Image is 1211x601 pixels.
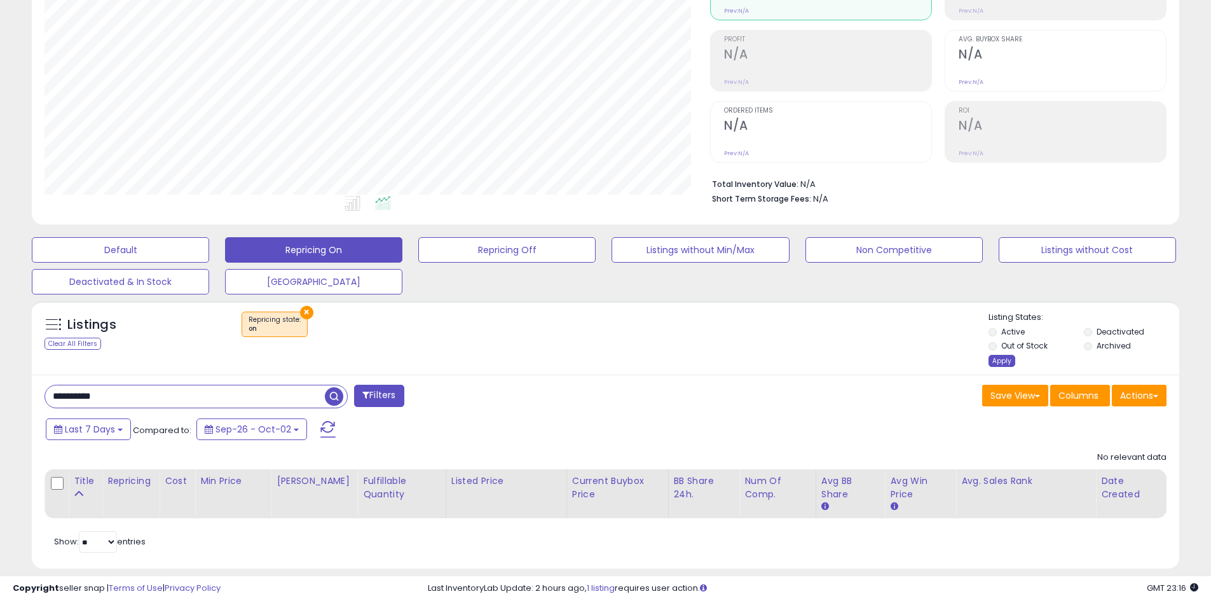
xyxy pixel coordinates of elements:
[712,193,811,204] b: Short Term Storage Fees:
[982,385,1048,406] button: Save View
[13,582,59,594] strong: Copyright
[805,237,983,263] button: Non Competitive
[724,149,749,157] small: Prev: N/A
[724,118,931,135] h2: N/A
[67,316,116,334] h5: Listings
[13,583,221,595] div: seller snap | |
[249,324,301,333] div: on
[1050,385,1110,406] button: Columns
[813,193,828,205] span: N/A
[225,269,402,294] button: [GEOGRAPHIC_DATA]
[959,36,1166,43] span: Avg. Buybox Share
[216,423,291,436] span: Sep-26 - Oct-02
[821,501,829,513] small: Avg BB Share.
[249,315,301,334] span: Repricing state :
[989,312,1179,324] p: Listing States:
[46,418,131,440] button: Last 7 Days
[999,237,1176,263] button: Listings without Cost
[890,501,898,513] small: Avg Win Price.
[1097,326,1144,337] label: Deactivated
[1001,326,1025,337] label: Active
[989,355,1015,367] div: Apply
[724,78,749,86] small: Prev: N/A
[712,179,798,190] b: Total Inventory Value:
[44,338,101,350] div: Clear All Filters
[354,385,404,407] button: Filters
[54,535,146,548] span: Show: entries
[32,269,209,294] button: Deactivated & In Stock
[363,474,441,501] div: Fulfillable Quantity
[821,474,880,501] div: Avg BB Share
[674,474,734,501] div: BB Share 24h.
[225,237,402,263] button: Repricing On
[1147,582,1198,594] span: 2025-10-10 23:16 GMT
[959,107,1166,114] span: ROI
[418,237,596,263] button: Repricing Off
[724,36,931,43] span: Profit
[572,474,663,501] div: Current Buybox Price
[65,423,115,436] span: Last 7 Days
[300,306,313,319] button: ×
[959,47,1166,64] h2: N/A
[32,237,209,263] button: Default
[959,78,983,86] small: Prev: N/A
[744,474,810,501] div: Num of Comp.
[200,474,266,488] div: Min Price
[1097,340,1131,351] label: Archived
[712,176,1157,191] li: N/A
[724,47,931,64] h2: N/A
[612,237,789,263] button: Listings without Min/Max
[277,474,352,488] div: [PERSON_NAME]
[428,583,1198,595] div: Last InventoryLab Update: 2 hours ago, requires user action.
[165,474,189,488] div: Cost
[133,424,191,436] span: Compared to:
[1001,340,1048,351] label: Out of Stock
[196,418,307,440] button: Sep-26 - Oct-02
[109,582,163,594] a: Terms of Use
[890,474,950,501] div: Avg Win Price
[74,474,97,488] div: Title
[451,474,561,488] div: Listed Price
[1112,385,1167,406] button: Actions
[1101,474,1161,501] div: Date Created
[959,7,983,15] small: Prev: N/A
[724,107,931,114] span: Ordered Items
[724,7,749,15] small: Prev: N/A
[587,582,615,594] a: 1 listing
[1058,389,1098,402] span: Columns
[1097,452,1167,464] div: No relevant data
[959,118,1166,135] h2: N/A
[107,474,154,488] div: Repricing
[959,149,983,157] small: Prev: N/A
[165,582,221,594] a: Privacy Policy
[961,474,1090,488] div: Avg. Sales Rank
